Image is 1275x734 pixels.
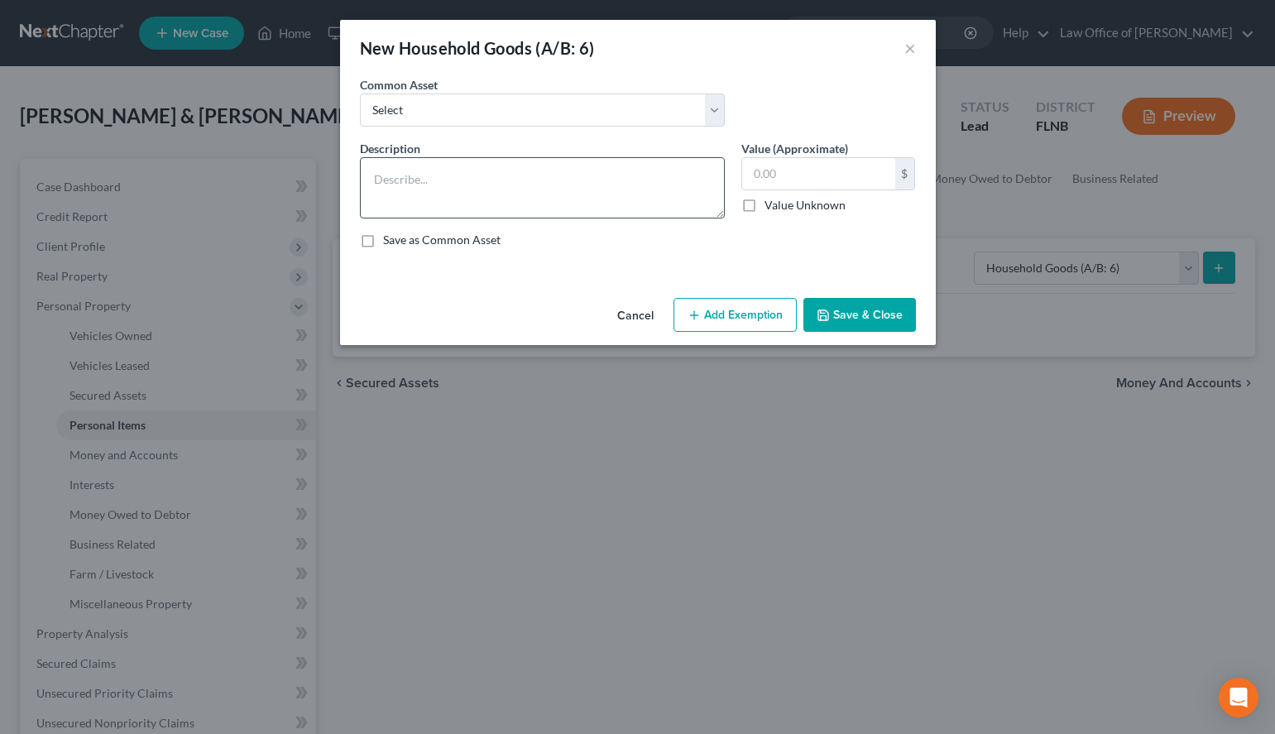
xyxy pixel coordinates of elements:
label: Value (Approximate) [741,140,848,157]
label: Value Unknown [765,197,846,213]
button: × [904,38,916,58]
span: Description [360,142,420,156]
label: Common Asset [360,76,438,94]
label: Save as Common Asset [383,232,501,248]
div: New Household Goods (A/B: 6) [360,36,595,60]
input: 0.00 [742,158,895,189]
div: $ [895,158,915,189]
button: Save & Close [803,298,916,333]
button: Add Exemption [673,298,797,333]
button: Cancel [604,300,667,333]
div: Open Intercom Messenger [1219,678,1258,717]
